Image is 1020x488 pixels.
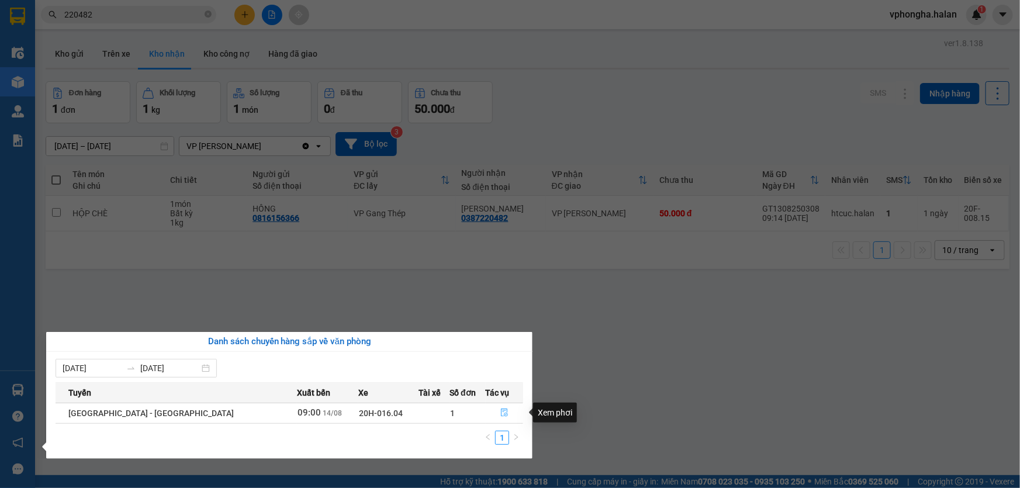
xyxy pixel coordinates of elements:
span: swap-right [126,364,136,373]
span: Số đơn [450,386,476,399]
span: [GEOGRAPHIC_DATA] - [GEOGRAPHIC_DATA] [68,409,234,418]
button: file-done [486,404,523,423]
span: 09:00 [298,407,321,418]
div: Xem phơi [533,403,577,423]
button: right [509,431,523,445]
span: Xe [358,386,368,399]
span: right [513,434,520,441]
span: Xuất bến [297,386,330,399]
span: to [126,364,136,373]
span: 20H-016.04 [359,409,403,418]
span: Tác vụ [486,386,510,399]
span: file-done [500,409,509,418]
button: left [481,431,495,445]
span: Tài xế [419,386,441,399]
input: Đến ngày [140,362,199,375]
li: Next Page [509,431,523,445]
span: left [485,434,492,441]
li: 1 [495,431,509,445]
li: Previous Page [481,431,495,445]
span: Tuyến [68,386,91,399]
div: Danh sách chuyến hàng sắp về văn phòng [56,335,523,349]
span: 1 [450,409,455,418]
span: 14/08 [323,409,342,417]
input: Từ ngày [63,362,122,375]
a: 1 [496,431,509,444]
